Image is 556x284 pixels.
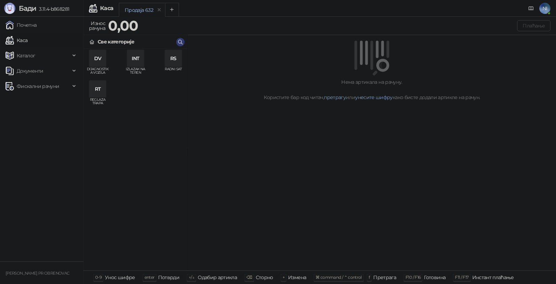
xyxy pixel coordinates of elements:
small: [PERSON_NAME] PR OBRENOVAC [6,271,69,276]
span: Документи [17,64,43,78]
button: Add tab [165,3,179,17]
div: INT [127,50,144,67]
span: RADNI SAT [162,67,185,78]
a: Каса [6,33,27,47]
span: ⌫ [246,275,252,280]
div: Инстант плаћање [472,273,514,282]
a: Документација [525,3,537,14]
div: RT [89,81,106,97]
div: Све категорије [98,38,134,46]
span: F10 / F16 [406,275,420,280]
div: Нема артикала на рачуну. Користите бар код читач, или како бисте додали артикле на рачун. [196,78,548,101]
div: Продаја 632 [125,6,153,14]
div: Потврди [158,273,180,282]
div: Измена [288,273,306,282]
div: Износ рачуна [88,19,107,33]
div: Одабир артикла [198,273,237,282]
span: Бади [19,4,36,13]
span: 0-9 [95,275,101,280]
span: REGLAZA TRAPA [87,98,109,108]
span: DIJAGNOSTIKA VOZILA [87,67,109,78]
div: Сторно [256,273,273,282]
div: Претрага [373,273,396,282]
span: + [283,275,285,280]
span: NI [539,3,550,14]
div: Каса [100,6,113,11]
span: Каталог [17,49,35,63]
a: унесите шифру [355,94,393,100]
span: enter [145,275,155,280]
div: DV [89,50,106,67]
div: Унос шифре [105,273,135,282]
span: 3.11.4-b868281 [36,6,69,12]
span: ⌘ command / ⌃ control [316,275,362,280]
div: grid [84,49,187,270]
div: RS [165,50,182,67]
span: f [369,275,370,280]
div: Готовина [424,273,445,282]
a: претрагу [324,94,346,100]
button: remove [155,7,164,13]
strong: 0,00 [108,17,138,34]
span: F11 / F17 [455,275,468,280]
img: Logo [4,3,15,14]
span: IZLAZAK NA TEREN [124,67,147,78]
span: Фискални рачуни [17,79,59,93]
a: Почетна [6,18,37,32]
span: ↑/↓ [189,275,194,280]
button: Плаћање [517,20,550,31]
